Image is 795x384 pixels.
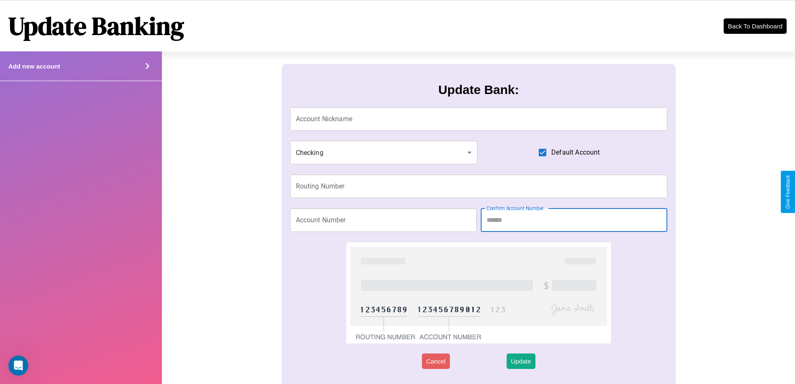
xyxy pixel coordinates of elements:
[487,205,544,212] label: Confirm Account Number
[507,353,535,369] button: Update
[346,242,611,343] img: check
[724,18,787,34] button: Back To Dashboard
[551,147,600,158] span: Default Account
[8,63,60,70] h4: Add new account
[290,141,478,164] div: Checking
[422,353,450,369] button: Cancel
[785,175,791,209] div: Give Feedback
[8,356,28,376] iframe: Intercom live chat
[8,9,184,43] h1: Update Banking
[438,83,519,97] h3: Update Bank:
